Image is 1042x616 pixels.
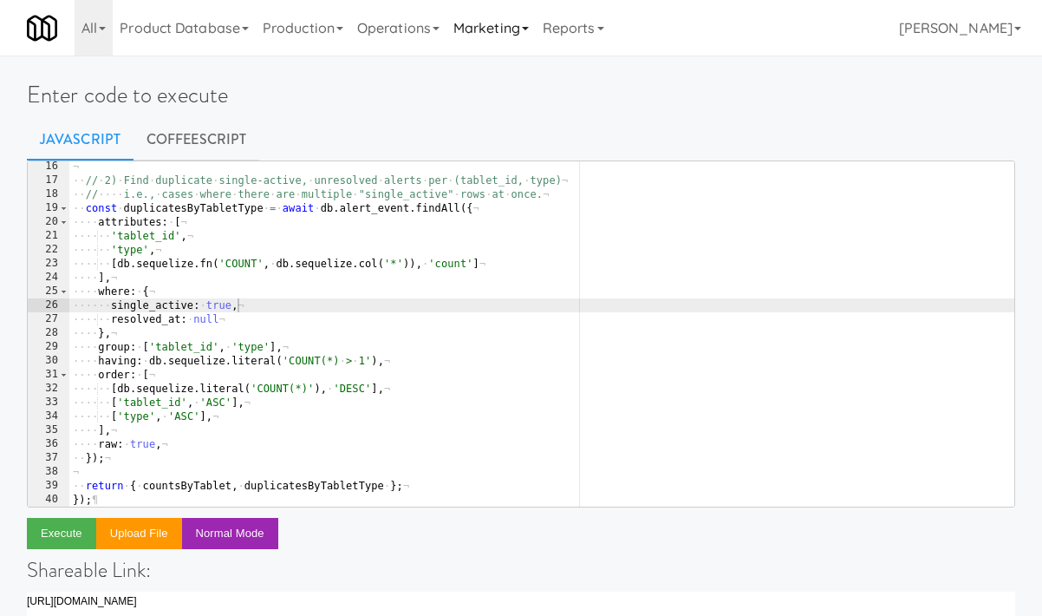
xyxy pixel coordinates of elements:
button: Upload file [96,518,182,549]
div: 21 [28,229,69,243]
a: Javascript [27,118,134,161]
div: 30 [28,354,69,368]
div: 35 [28,423,69,437]
div: 38 [28,465,69,479]
div: 39 [28,479,69,493]
div: 16 [28,160,69,174]
div: 17 [28,174,69,187]
a: CoffeeScript [134,118,259,161]
div: 29 [28,340,69,354]
div: 19 [28,201,69,215]
h4: Shareable Link: [27,559,1015,581]
div: 34 [28,410,69,423]
div: 22 [28,243,69,257]
div: 18 [28,187,69,201]
div: 28 [28,326,69,340]
div: 20 [28,215,69,229]
div: 23 [28,257,69,271]
div: 33 [28,396,69,410]
button: Execute [27,518,96,549]
div: 31 [28,368,69,382]
div: 25 [28,285,69,298]
img: Micromart [27,13,57,43]
h1: Enter code to execute [27,82,1015,108]
div: 26 [28,298,69,312]
div: 40 [28,493,69,507]
div: 32 [28,382,69,396]
div: 36 [28,437,69,451]
button: Normal Mode [182,518,278,549]
div: 24 [28,271,69,285]
div: 27 [28,312,69,326]
div: 37 [28,451,69,465]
